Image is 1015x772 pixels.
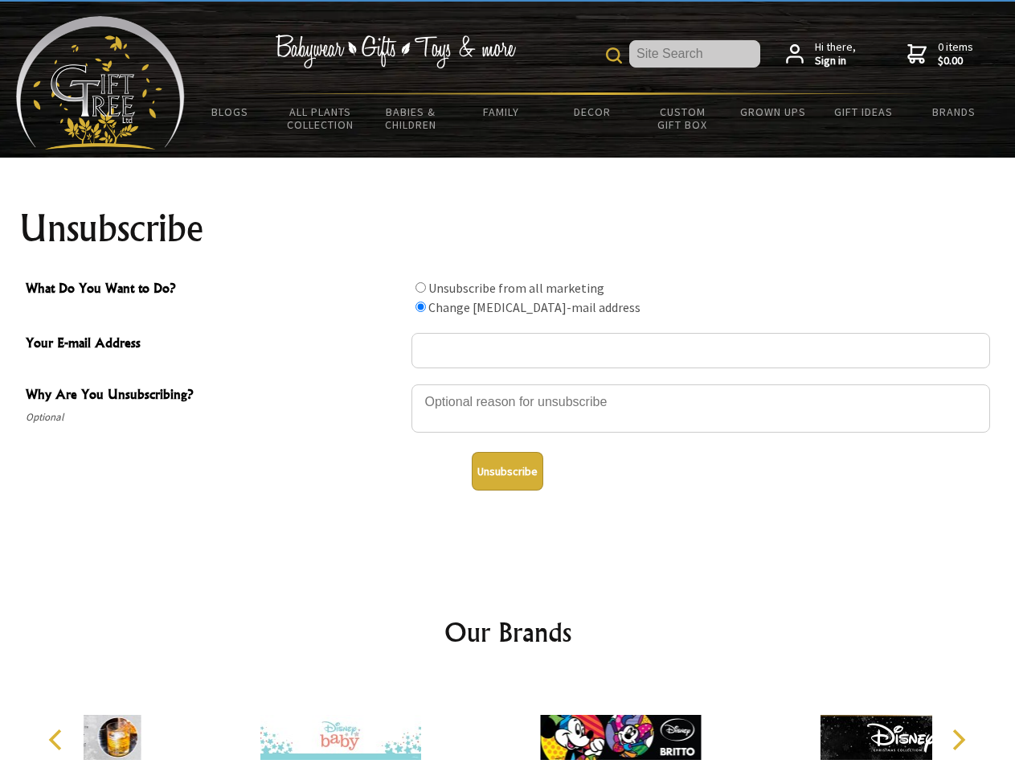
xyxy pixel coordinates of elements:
button: Previous [40,722,76,758]
span: Why Are You Unsubscribing? [26,384,403,408]
img: Babywear - Gifts - Toys & more [275,35,516,68]
a: Custom Gift Box [637,95,728,142]
a: BLOGS [185,95,276,129]
a: Babies & Children [366,95,456,142]
button: Unsubscribe [472,452,543,491]
h2: Our Brands [32,613,984,651]
button: Next [940,722,976,758]
label: Unsubscribe from all marketing [428,280,604,296]
input: Site Search [629,40,760,68]
a: Family [456,95,547,129]
strong: Sign in [815,54,856,68]
label: Change [MEDICAL_DATA]-mail address [428,299,641,315]
span: Hi there, [815,40,856,68]
a: Decor [546,95,637,129]
a: Hi there,Sign in [786,40,856,68]
span: Optional [26,408,403,427]
textarea: Why Are You Unsubscribing? [411,384,990,433]
span: Your E-mail Address [26,333,403,356]
input: Your E-mail Address [411,333,990,368]
img: Babyware - Gifts - Toys and more... [16,16,185,150]
input: What Do You Want to Do? [415,282,426,293]
strong: $0.00 [938,54,973,68]
a: All Plants Collection [276,95,366,142]
a: Grown Ups [727,95,818,129]
a: Brands [909,95,1000,129]
input: What Do You Want to Do? [415,302,426,312]
img: product search [606,47,622,64]
h1: Unsubscribe [19,209,997,248]
a: 0 items$0.00 [907,40,973,68]
span: 0 items [938,39,973,68]
span: What Do You Want to Do? [26,278,403,302]
a: Gift Ideas [818,95,909,129]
